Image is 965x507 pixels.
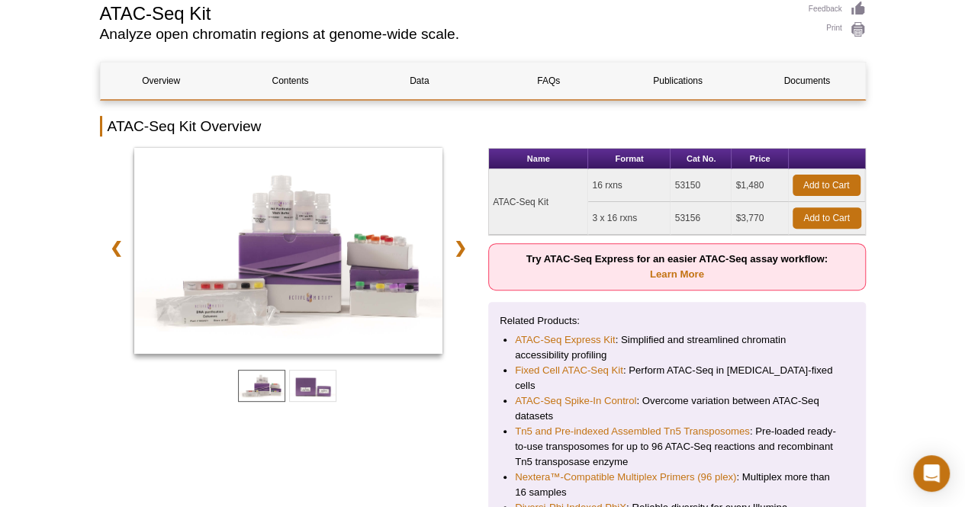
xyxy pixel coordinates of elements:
[101,63,222,99] a: Overview
[515,363,839,393] li: : Perform ATAC-Seq in [MEDICAL_DATA]-fixed cells
[671,169,732,202] td: 53150
[809,21,866,38] a: Print
[588,169,671,202] td: 16 rxns
[671,202,732,235] td: 53156
[515,424,750,439] a: Tn5 and Pre-indexed Assembled Tn5 Transposomes
[650,268,704,280] a: Learn More
[100,230,133,265] a: ❮
[489,169,588,235] td: ATAC-Seq Kit
[515,363,623,378] a: Fixed Cell ATAC-Seq Kit
[100,1,793,24] h1: ATAC-Seq Kit
[809,1,866,18] a: Feedback
[588,149,671,169] th: Format
[617,63,738,99] a: Publications
[793,207,861,229] a: Add to Cart
[913,455,950,492] div: Open Intercom Messenger
[793,175,860,196] a: Add to Cart
[100,27,793,41] h2: Analyze open chromatin regions at genome-wide scale.
[500,313,854,329] p: Related Products:
[444,230,477,265] a: ❯
[515,393,636,409] a: ATAC-Seq Spike-In Control
[526,253,828,280] strong: Try ATAC-Seq Express for an easier ATAC-Seq assay workflow:
[489,149,588,169] th: Name
[134,148,443,354] img: ATAC-Seq Kit
[588,202,671,235] td: 3 x 16 rxns
[732,202,788,235] td: $3,770
[487,63,609,99] a: FAQs
[515,393,839,424] li: : Overcome variation between ATAC-Seq datasets
[515,470,736,485] a: Nextera™-Compatible Multiplex Primers (96 plex)
[732,149,788,169] th: Price
[515,470,839,500] li: : Multiplex more than 16 samples
[671,149,732,169] th: Cat No.
[515,424,839,470] li: : Pre-loaded ready-to-use transposomes for up to 96 ATAC-Seq reactions and recombinant Tn5 transp...
[134,148,443,358] a: ATAC-Seq Kit
[359,63,480,99] a: Data
[100,116,866,136] h2: ATAC-Seq Kit Overview
[230,63,351,99] a: Contents
[746,63,867,99] a: Documents
[515,332,839,363] li: : Simplified and streamlined chromatin accessibility profiling
[515,332,615,348] a: ATAC-Seq Express Kit
[732,169,788,202] td: $1,480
